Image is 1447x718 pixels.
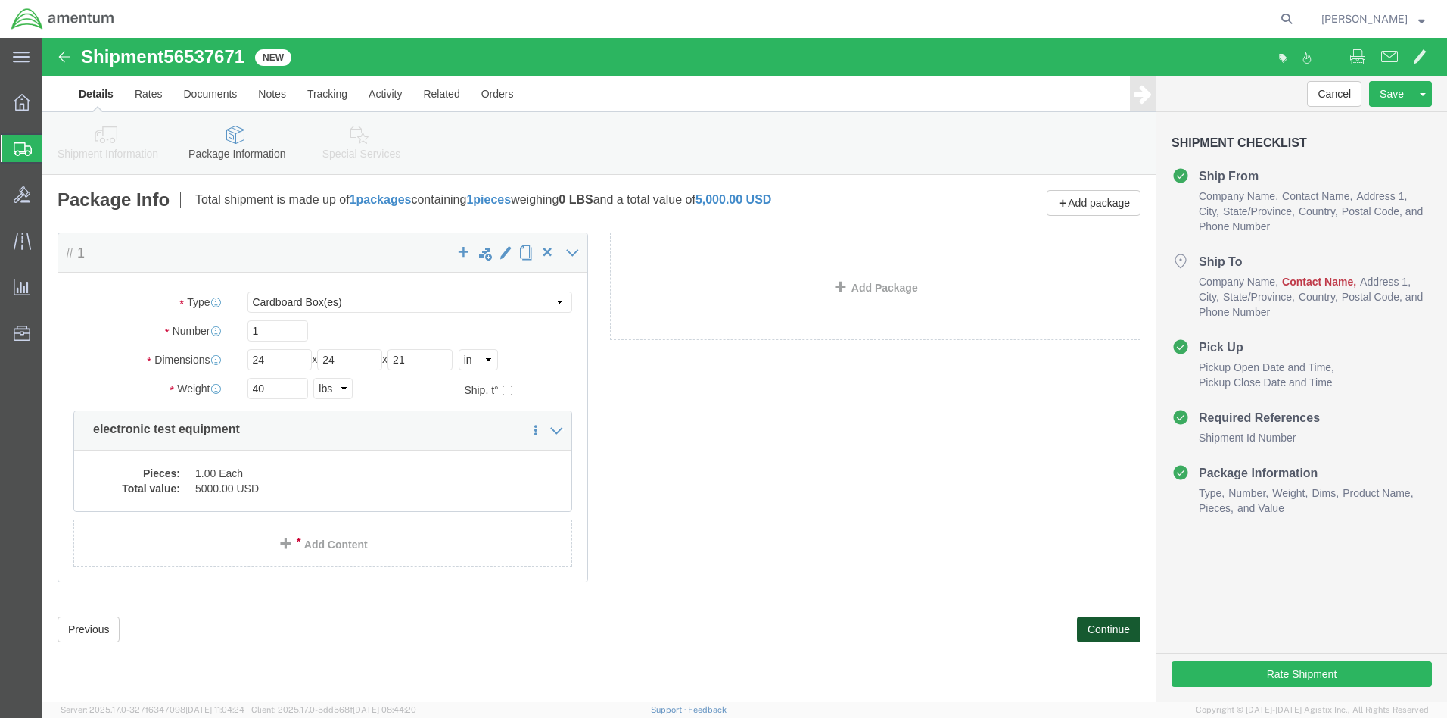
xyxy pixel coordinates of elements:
[61,705,244,714] span: Server: 2025.17.0-327f6347098
[1321,10,1426,28] button: [PERSON_NAME]
[251,705,416,714] span: Client: 2025.17.0-5dd568f
[353,705,416,714] span: [DATE] 08:44:20
[185,705,244,714] span: [DATE] 11:04:24
[42,38,1447,702] iframe: FS Legacy Container
[651,705,689,714] a: Support
[1196,704,1429,716] span: Copyright © [DATE]-[DATE] Agistix Inc., All Rights Reserved
[688,705,727,714] a: Feedback
[1321,11,1408,27] span: Ahmed Warraiat
[11,8,115,30] img: logo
